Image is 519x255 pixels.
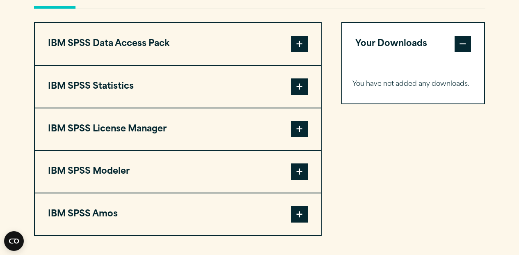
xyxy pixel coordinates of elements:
p: You have not added any downloads. [352,78,474,90]
button: Your Downloads [342,23,485,65]
div: Your Downloads [342,65,485,103]
button: IBM SPSS Modeler [35,151,321,193]
button: IBM SPSS License Manager [35,108,321,150]
button: IBM SPSS Statistics [35,66,321,108]
button: Open CMP widget [4,231,24,251]
button: IBM SPSS Data Access Pack [35,23,321,65]
button: IBM SPSS Amos [35,193,321,235]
